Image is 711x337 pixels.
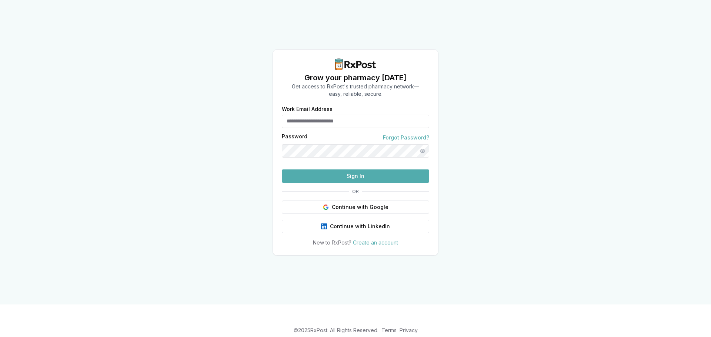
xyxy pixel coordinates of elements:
span: New to RxPost? [313,239,351,246]
p: Get access to RxPost's trusted pharmacy network— easy, reliable, secure. [292,83,419,98]
button: Sign In [282,169,429,183]
button: Show password [416,144,429,158]
img: LinkedIn [321,223,327,229]
a: Terms [381,327,397,333]
span: OR [349,189,362,195]
img: RxPost Logo [332,58,379,70]
a: Forgot Password? [383,134,429,141]
button: Continue with LinkedIn [282,220,429,233]
h1: Grow your pharmacy [DATE] [292,73,419,83]
button: Continue with Google [282,200,429,214]
a: Privacy [400,327,418,333]
label: Password [282,134,307,141]
a: Create an account [353,239,398,246]
img: Google [323,204,329,210]
label: Work Email Address [282,107,429,112]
